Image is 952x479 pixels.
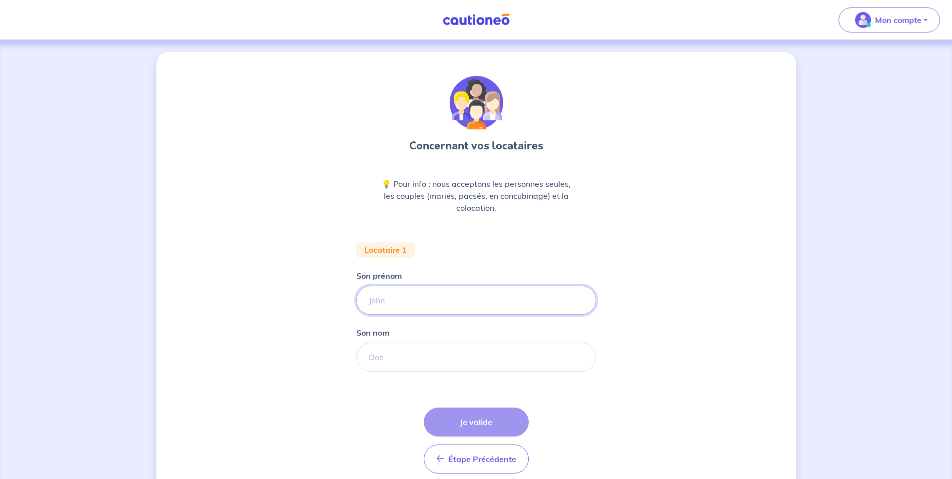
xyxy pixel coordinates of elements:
[839,7,940,32] button: illu_account_valid_menu.svgMon compte
[356,327,389,339] p: Son nom
[875,14,922,26] p: Mon compte
[855,12,871,28] img: illu_account_valid_menu.svg
[380,178,572,214] p: 💡 Pour info : nous acceptons les personnes seules, les couples (mariés, pacsés, en concubinage) e...
[449,76,503,130] img: illu_tenants.svg
[448,454,516,464] span: Étape Précédente
[409,138,543,154] h3: Concernant vos locataires
[439,13,514,26] img: Cautioneo
[356,343,596,372] input: Doe
[424,445,529,474] button: Étape Précédente
[356,270,402,282] p: Son prénom
[356,242,415,258] div: Locataire 1
[356,286,596,315] input: John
